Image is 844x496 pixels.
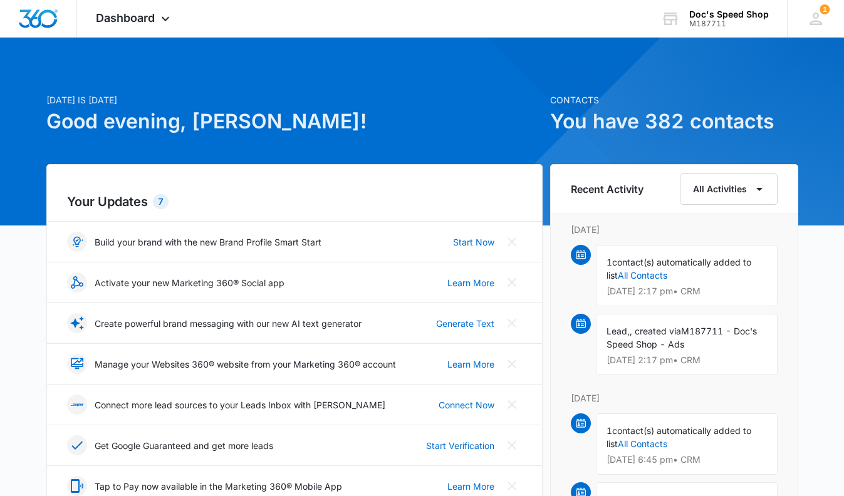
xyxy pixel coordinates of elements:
[502,395,522,415] button: Close
[502,476,522,496] button: Close
[502,354,522,374] button: Close
[607,455,767,464] p: [DATE] 6:45 pm • CRM
[571,391,778,405] p: [DATE]
[95,317,362,330] p: Create powerful brand messaging with our new AI text generator
[95,235,321,249] p: Build your brand with the new Brand Profile Smart Start
[447,276,494,289] a: Learn More
[607,425,612,436] span: 1
[46,106,543,137] h1: Good evening, [PERSON_NAME]!
[439,398,494,411] a: Connect Now
[820,4,830,14] span: 1
[680,173,778,205] button: All Activities
[689,19,769,28] div: account id
[820,4,830,14] div: notifications count
[607,287,767,296] p: [DATE] 2:17 pm • CRM
[607,326,757,349] span: M187711 - Doc's Speed Shop - Ads
[571,182,643,197] h6: Recent Activity
[618,270,667,281] a: All Contacts
[67,192,522,211] h2: Your Updates
[426,439,494,452] a: Start Verification
[153,194,169,209] div: 7
[607,257,612,267] span: 1
[95,398,385,411] p: Connect more lead sources to your Leads Inbox with [PERSON_NAME]
[607,326,630,336] span: Lead,
[95,439,273,452] p: Get Google Guaranteed and get more leads
[618,438,667,449] a: All Contacts
[436,317,494,330] a: Generate Text
[502,232,522,252] button: Close
[502,313,522,333] button: Close
[630,326,681,336] span: , created via
[447,358,494,371] a: Learn More
[607,356,767,364] p: [DATE] 2:17 pm • CRM
[96,11,155,24] span: Dashboard
[550,93,798,106] p: Contacts
[607,425,751,449] span: contact(s) automatically added to list
[95,358,396,371] p: Manage your Websites 360® website from your Marketing 360® account
[689,9,769,19] div: account name
[447,480,494,493] a: Learn More
[550,106,798,137] h1: You have 382 contacts
[502,272,522,292] button: Close
[95,276,284,289] p: Activate your new Marketing 360® Social app
[571,223,778,236] p: [DATE]
[607,257,751,281] span: contact(s) automatically added to list
[502,435,522,455] button: Close
[46,93,543,106] p: [DATE] is [DATE]
[453,235,494,249] a: Start Now
[95,480,342,493] p: Tap to Pay now available in the Marketing 360® Mobile App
